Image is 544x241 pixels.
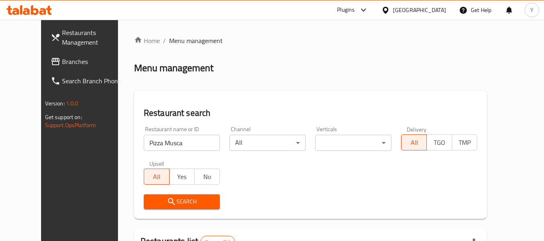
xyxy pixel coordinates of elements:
span: All [147,171,166,183]
span: Restaurants Management [62,28,126,47]
div: All [230,135,306,151]
button: All [144,169,170,185]
label: Delivery [407,126,427,132]
span: Y [530,6,534,14]
a: Search Branch Phone [44,71,132,91]
li: / [163,36,166,45]
span: All [405,137,424,148]
span: 1.0.0 [66,98,79,109]
button: Search [144,194,220,209]
input: Search for restaurant name or ID.. [144,135,220,151]
span: Search [150,197,213,207]
div: [GEOGRAPHIC_DATA] [393,6,446,14]
a: Support.OpsPlatform [45,120,96,130]
a: Home [134,36,160,45]
span: Branches [62,57,126,66]
span: Menu management [169,36,223,45]
div: Plugins [337,5,355,15]
div: ​ [315,135,391,151]
h2: Menu management [134,62,213,74]
a: Branches [44,52,132,71]
button: TMP [452,134,478,150]
span: TMP [455,137,474,148]
nav: breadcrumb [134,36,487,45]
label: Upsell [149,161,164,166]
a: Restaurants Management [44,23,132,52]
button: Yes [169,169,195,185]
button: TGO [426,134,452,150]
button: No [194,169,220,185]
span: Get support on: [45,112,82,122]
span: Yes [173,171,192,183]
button: All [401,134,427,150]
span: No [198,171,217,183]
span: Version: [45,98,65,109]
h2: Restaurant search [144,107,478,119]
span: TGO [430,137,449,148]
span: Search Branch Phone [62,76,126,86]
